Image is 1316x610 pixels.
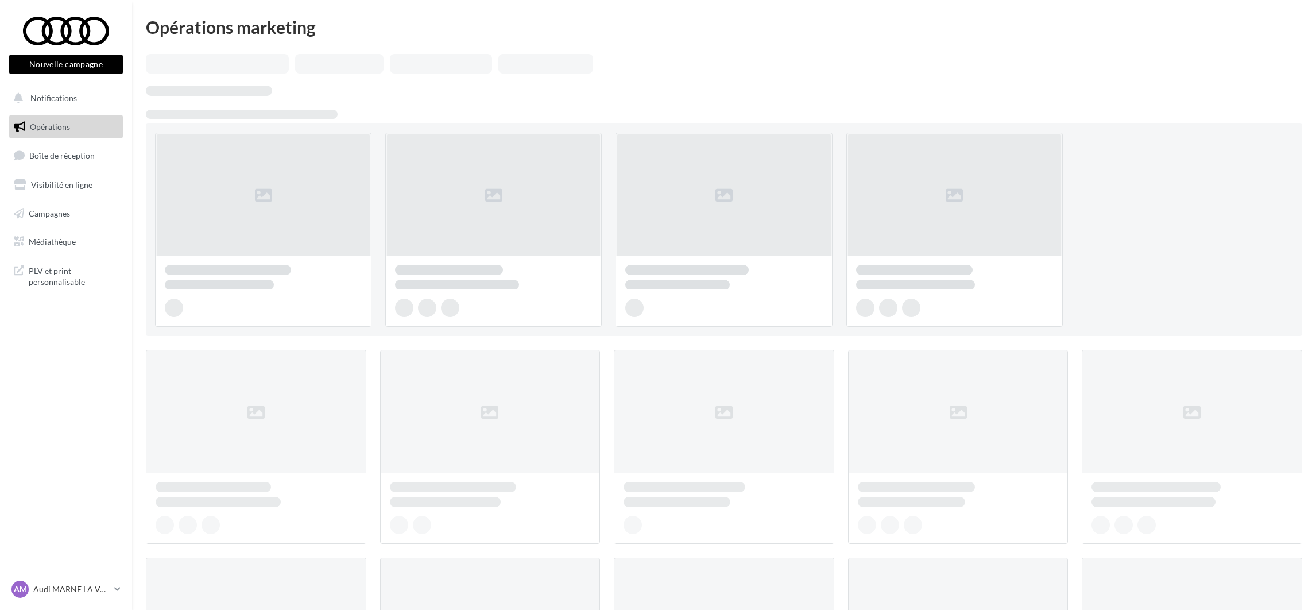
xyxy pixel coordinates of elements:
[29,263,118,288] span: PLV et print personnalisable
[7,86,121,110] button: Notifications
[7,230,125,254] a: Médiathèque
[30,122,70,132] span: Opérations
[29,208,70,218] span: Campagnes
[146,18,1302,36] div: Opérations marketing
[29,150,95,160] span: Boîte de réception
[29,237,76,246] span: Médiathèque
[7,115,125,139] a: Opérations
[14,584,27,595] span: AM
[9,55,123,74] button: Nouvelle campagne
[31,180,92,190] span: Visibilité en ligne
[7,143,125,168] a: Boîte de réception
[33,584,110,595] p: Audi MARNE LA VALLEE
[7,258,125,292] a: PLV et print personnalisable
[7,202,125,226] a: Campagnes
[30,93,77,103] span: Notifications
[9,578,123,600] a: AM Audi MARNE LA VALLEE
[7,173,125,197] a: Visibilité en ligne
